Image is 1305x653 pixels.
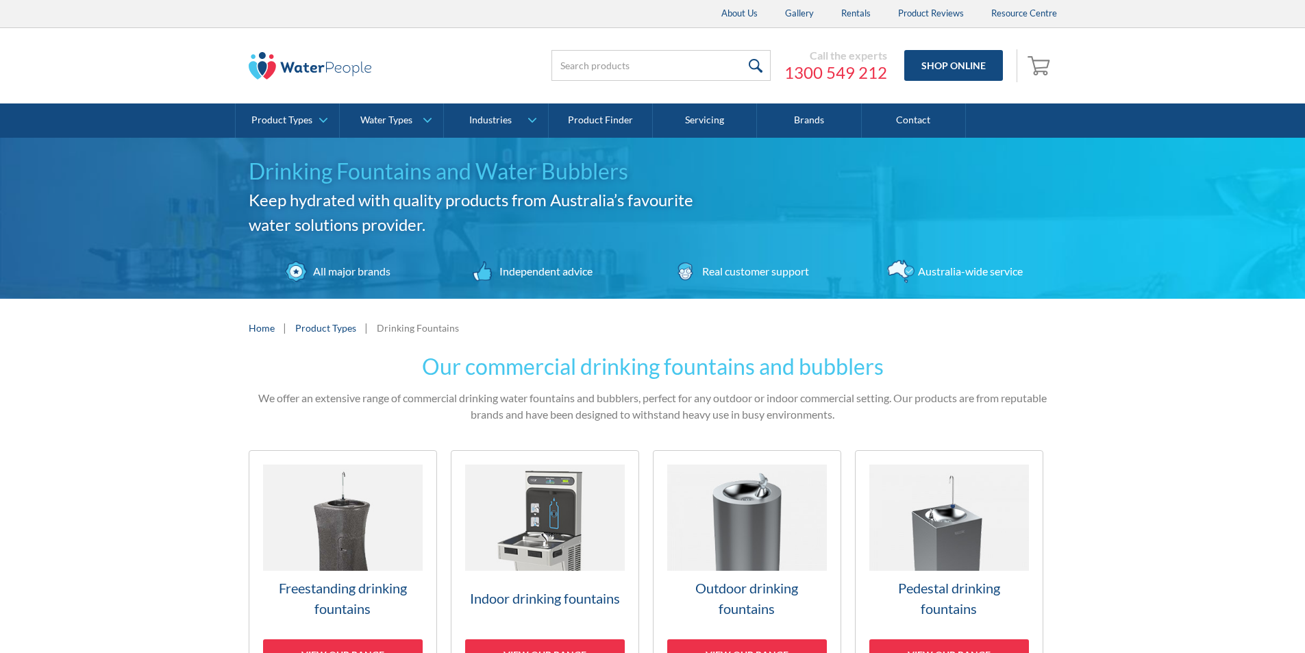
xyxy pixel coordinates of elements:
[862,103,966,138] a: Contact
[249,52,372,79] img: The Water People
[667,578,827,619] h3: Outdoor drinking fountains
[295,321,356,335] a: Product Types
[310,263,390,280] div: All major brands
[236,103,339,138] a: Product Types
[249,155,714,188] h1: Drinking Fountains and Water Bubblers
[251,114,312,126] div: Product Types
[363,319,370,336] div: |
[340,103,443,138] a: Water Types
[1028,54,1054,76] img: shopping cart
[551,50,771,81] input: Search products
[465,588,625,608] h3: Indoor drinking fountains
[757,103,861,138] a: Brands
[699,263,809,280] div: Real customer support
[915,263,1023,280] div: Australia-wide service
[249,188,714,237] h2: Keep hydrated with quality products from Australia’s favourite water solutions provider.
[549,103,653,138] a: Product Finder
[263,578,423,619] h3: Freestanding drinking fountains
[469,114,512,126] div: Industries
[1024,49,1057,82] a: Open empty cart
[360,114,412,126] div: Water Types
[496,263,593,280] div: Independent advice
[282,319,288,336] div: |
[1168,584,1305,653] iframe: podium webchat widget bubble
[904,50,1003,81] a: Shop Online
[249,350,1057,383] h2: Our commercial drinking fountains and bubblers
[249,321,275,335] a: Home
[784,49,887,62] div: Call the experts
[784,62,887,83] a: 1300 549 212
[377,321,459,335] div: Drinking Fountains
[444,103,547,138] a: Industries
[653,103,757,138] a: Servicing
[249,390,1057,423] p: We offer an extensive range of commercial drinking water fountains and bubblers, perfect for any ...
[869,578,1029,619] h3: Pedestal drinking fountains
